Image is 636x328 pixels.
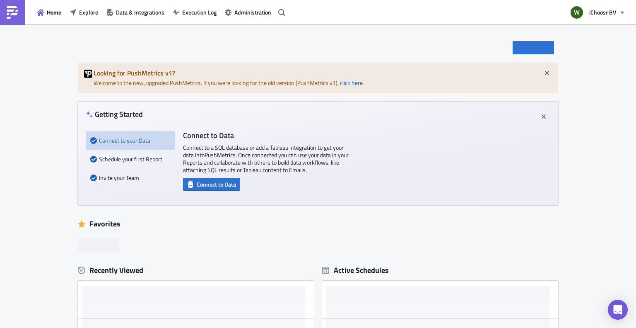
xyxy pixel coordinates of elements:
[79,8,98,17] span: Explore
[6,6,19,19] img: PushMetrics
[169,6,221,19] button: Execution Log
[33,6,65,19] button: Home
[116,8,164,17] span: Data & Integrations
[78,218,558,230] div: Favorites
[183,131,349,140] h4: Connect to Data
[183,144,349,174] p: Connect to a SQL database or add a Tableau integration to get your data into PushMetrics . Once c...
[65,6,102,19] button: Explore
[221,6,275,19] button: Administration
[90,131,171,150] div: Connect to your Data
[183,178,240,191] button: Connect to Data
[182,8,217,17] span: Execution Log
[102,6,169,19] button: Data & Integrations
[183,179,240,188] a: Connect to Data
[86,110,143,119] h4: Getting Started
[78,63,558,93] div: Welcome to the new, upgraded PushMetrics. If you were looking for the old version (PushMetrics v1...
[566,3,630,22] button: iChoosr BV
[94,70,552,76] h5: Looking for PushMetrics v1?
[90,168,171,187] div: Invite your Team
[234,8,271,17] span: Administration
[322,265,389,275] div: Active Schedules
[608,300,628,320] div: Open Intercom Messenger
[78,264,314,277] div: Recently Viewed
[589,8,616,17] span: iChoosr BV
[197,180,236,189] span: Connect to Data
[90,150,171,168] div: Schedule your first Report
[340,78,363,87] a: click here
[570,5,584,19] img: Avatar
[47,8,61,17] span: Home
